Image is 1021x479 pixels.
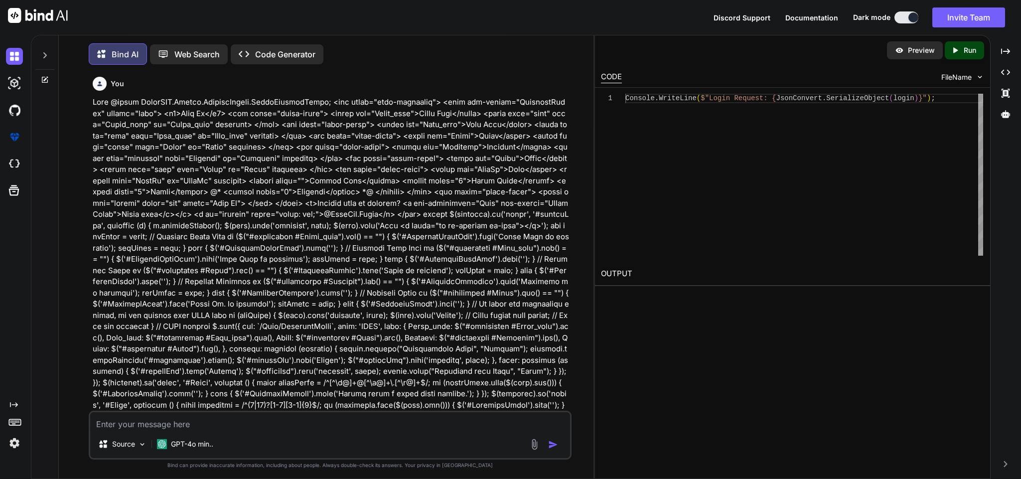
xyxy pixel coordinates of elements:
[6,102,23,119] img: githubDark
[171,439,213,449] p: GPT-4o min..
[822,94,826,102] span: .
[941,72,972,82] span: FileName
[6,75,23,92] img: darkAi-studio
[138,440,146,449] img: Pick Models
[111,79,124,89] h6: You
[889,94,893,102] span: (
[93,97,569,456] p: Lore @ipsum DolorSIT.Ametco.AdipiscIngeli.SeddoEiusmodTempo; <inc utlab="etdo-magnaaliq"> <enim a...
[6,48,23,65] img: darkChat
[548,440,558,450] img: icon
[976,73,984,81] img: chevron down
[714,12,770,23] button: Discord Support
[964,45,976,55] p: Run
[931,94,935,102] span: ;
[112,439,135,449] p: Source
[529,439,540,450] img: attachment
[655,94,659,102] span: .
[601,94,612,103] div: 1
[112,48,139,60] p: Bind AI
[8,8,68,23] img: Bind AI
[776,94,822,102] span: JsonConvert
[6,156,23,172] img: cloudideIcon
[601,71,622,83] div: CODE
[701,94,776,102] span: $"Login Request: {
[255,48,315,60] p: Code Generator
[6,129,23,146] img: premium
[89,462,571,469] p: Bind can provide inaccurate information, including about people. Always double-check its answers....
[914,94,918,102] span: )
[908,45,935,55] p: Preview
[918,94,927,102] span: }"
[714,13,770,22] span: Discord Support
[785,13,838,22] span: Documentation
[927,94,931,102] span: )
[625,94,655,102] span: Console
[826,94,889,102] span: SerializeObject
[595,262,990,286] h2: OUTPUT
[174,48,220,60] p: Web Search
[895,46,904,55] img: preview
[6,435,23,452] img: settings
[893,94,914,102] span: login
[785,12,838,23] button: Documentation
[853,12,890,22] span: Dark mode
[697,94,701,102] span: (
[157,439,167,449] img: GPT-4o mini
[659,94,697,102] span: WriteLine
[932,7,1005,27] button: Invite Team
